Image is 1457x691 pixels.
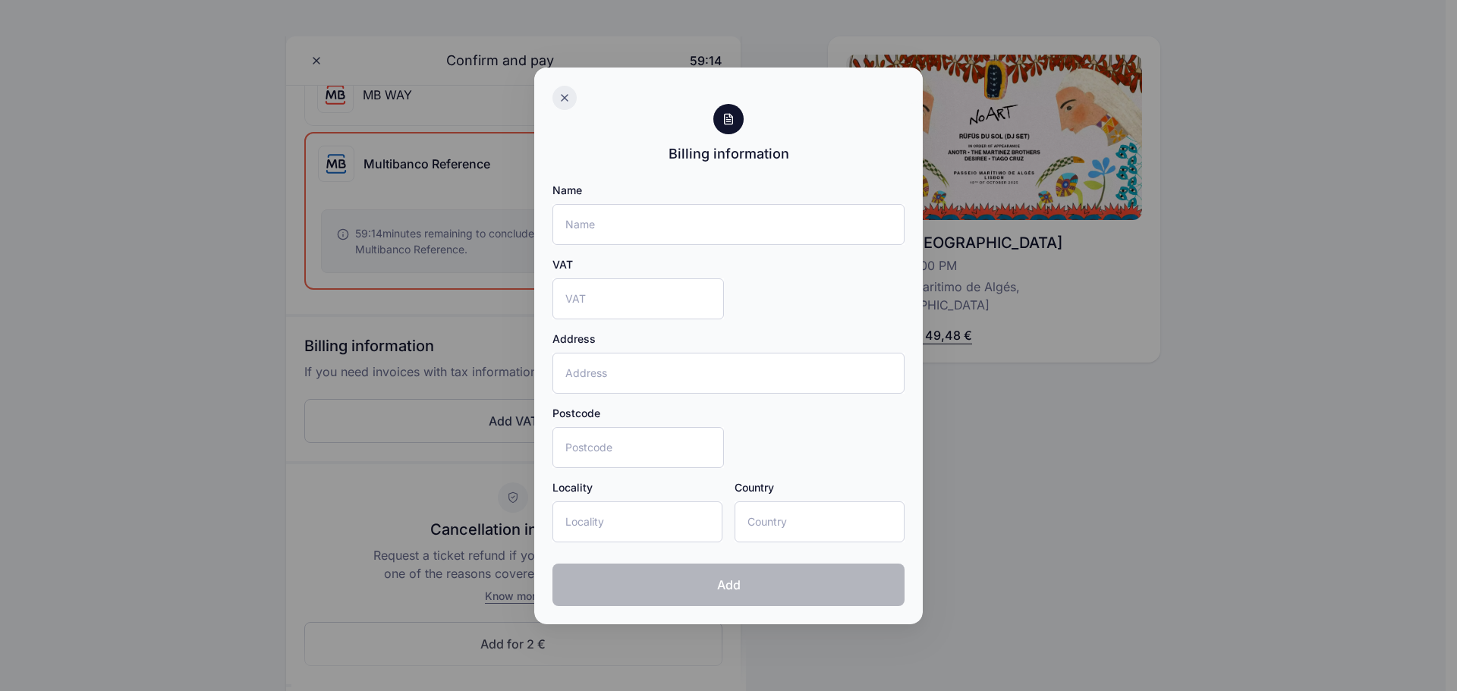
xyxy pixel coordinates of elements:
[552,564,905,606] button: Add
[735,501,905,542] input: Country
[552,353,905,394] input: Address
[552,183,582,198] label: Name
[735,480,774,495] label: Country
[717,576,741,594] span: Add
[552,501,722,542] input: Locality
[552,331,596,347] label: Address
[669,143,789,165] div: Billing information
[552,406,600,421] label: Postcode
[552,257,573,272] label: VAT
[552,204,905,245] input: Name
[552,427,724,468] input: Postcode
[552,480,593,495] label: Locality
[552,278,724,319] input: VAT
